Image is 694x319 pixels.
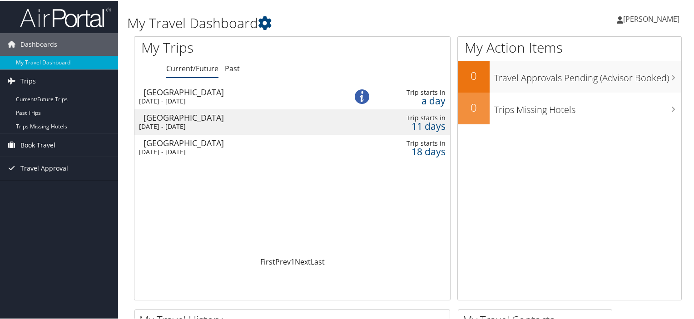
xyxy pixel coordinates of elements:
div: Trip starts in [382,138,446,147]
a: Next [295,256,311,266]
div: 18 days [382,147,446,155]
div: [GEOGRAPHIC_DATA] [144,87,337,95]
img: alert-flat-solid-info.png [355,88,369,103]
a: Current/Future [166,63,218,73]
h1: My Travel Dashboard [127,13,501,32]
span: Travel Approval [20,156,68,179]
div: [GEOGRAPHIC_DATA] [144,138,337,146]
h1: My Action Items [458,37,681,56]
span: Book Travel [20,133,55,156]
span: Dashboards [20,32,57,55]
div: [DATE] - [DATE] [139,122,333,130]
h2: 0 [458,99,490,114]
img: airportal-logo.png [20,6,111,27]
a: 0Travel Approvals Pending (Advisor Booked) [458,60,681,92]
div: Trip starts in [382,88,446,96]
div: a day [382,96,446,104]
span: [PERSON_NAME] [623,13,679,23]
h1: My Trips [141,37,312,56]
h3: Travel Approvals Pending (Advisor Booked) [494,66,681,83]
div: [GEOGRAPHIC_DATA] [144,113,337,121]
div: 11 days [382,121,446,129]
a: [PERSON_NAME] [617,5,689,32]
h3: Trips Missing Hotels [494,98,681,115]
div: [DATE] - [DATE] [139,96,333,104]
h2: 0 [458,67,490,83]
a: First [260,256,275,266]
div: Trip starts in [382,113,446,121]
span: Trips [20,69,36,92]
a: 0Trips Missing Hotels [458,92,681,123]
a: 1 [291,256,295,266]
a: Last [311,256,325,266]
div: [DATE] - [DATE] [139,147,333,155]
a: Past [225,63,240,73]
a: Prev [275,256,291,266]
